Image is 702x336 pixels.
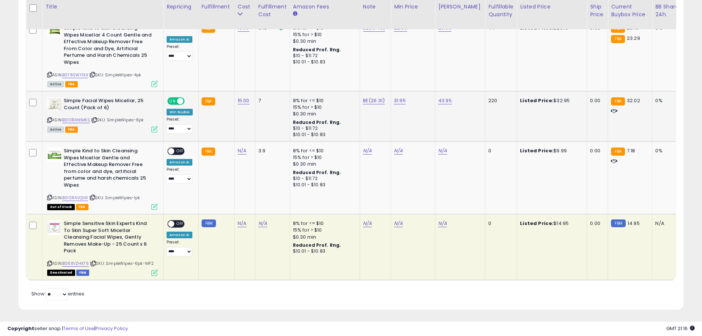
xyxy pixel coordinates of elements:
div: 8% for <= $10 [293,97,354,104]
span: OFF [184,98,195,104]
div: $10.01 - $10.83 [293,59,354,65]
div: BB Share 24h. [655,3,682,18]
div: Fulfillment [202,3,231,11]
a: Terms of Use [63,325,94,332]
div: 0 [488,148,511,154]
b: Simple Facial Wipes Micellar, 25 Count (Pack of 6) [64,97,153,113]
div: Fulfillable Quantity [488,3,514,18]
div: 15% for > $10 [293,154,354,161]
div: 0 [488,220,511,227]
a: B06XVZHX76 [62,260,89,267]
div: $10.01 - $10.83 [293,248,354,254]
div: Current Buybox Price [611,3,649,18]
span: FBA [65,81,78,87]
div: Amazon AI [167,159,192,166]
strong: Copyright [7,325,34,332]
a: 31.95 [394,97,406,104]
img: 61oOxpPFnTL._SL40_.jpg [47,148,62,162]
div: Preset: [167,167,193,184]
span: OFF [174,148,186,155]
b: Reduced Prof. Rng. [293,46,341,53]
span: All listings currently available for purchase on Amazon [47,81,64,87]
b: Simple Kind to Skin Cleansing Wipes Micellar 4 Count Gentle and Effective Makeup Remover Free Fro... [64,25,153,67]
div: 15% for > $10 [293,104,354,111]
span: | SKU: SimpleWipes-6pk-MF2 [90,260,154,266]
div: Amazon AI [167,36,192,43]
div: $14.95 [520,220,581,227]
span: ON [168,98,177,104]
span: 23.29 [627,35,640,42]
a: N/A [363,147,372,155]
div: $0.30 min [293,161,354,167]
a: B078SWY1XX [62,72,88,78]
div: 15% for > $10 [293,227,354,233]
span: All listings currently available for purchase on Amazon [47,127,64,133]
div: seller snap | | [7,325,128,332]
div: Win BuyBox [167,109,193,115]
small: Amazon Fees. [293,11,297,17]
a: N/A [438,220,447,227]
a: 43.95 [438,97,452,104]
b: Listed Price: [520,220,553,227]
small: FBA [611,97,625,105]
a: N/A [438,147,447,155]
b: Reduced Prof. Rng. [293,119,341,125]
a: B010RAVQIW [62,195,88,201]
small: FBM [611,219,625,227]
div: Min Price [394,3,432,11]
span: 32.02 [627,97,640,104]
b: Listed Price: [520,97,553,104]
div: 220 [488,97,511,104]
div: ASIN: [47,148,158,209]
a: Privacy Policy [95,325,128,332]
div: Preset: [167,117,193,134]
div: 15% for > $10 [293,31,354,38]
div: $9.99 [520,148,581,154]
a: N/A [238,220,247,227]
span: | SKU: SimpleWipes-1pk [89,195,140,201]
div: 0.00 [590,220,602,227]
div: ASIN: [47,25,158,86]
div: Cost [238,3,252,11]
span: | SKU: SimpleWipes-4pk [89,72,142,78]
b: Reduced Prof. Rng. [293,169,341,176]
small: FBA [611,35,625,43]
span: | SKU: SimpleWipes-6pk [91,117,144,123]
span: FBM [76,270,90,276]
div: Amazon Fees [293,3,357,11]
div: ASIN: [47,97,158,132]
img: 3180hNj66LL._SL40_.jpg [47,25,62,36]
div: $32.95 [520,97,581,104]
a: N/A [258,220,267,227]
div: 8% for <= $10 [293,220,354,227]
span: FBA [65,127,78,133]
a: N/A [363,220,372,227]
div: $10 - $11.72 [293,125,354,132]
a: 15.00 [238,97,249,104]
div: $0.30 min [293,111,354,117]
b: Reduced Prof. Rng. [293,242,341,248]
div: Preset: [167,44,193,61]
div: $0.30 min [293,234,354,240]
div: Repricing [167,3,195,11]
div: $10 - $11.72 [293,176,354,182]
small: FBA [202,148,215,156]
div: 3.9 [258,148,284,154]
div: Fulfillment Cost [258,3,287,18]
span: 7.18 [627,147,635,154]
div: Ship Price [590,3,605,18]
div: $0.30 min [293,38,354,45]
div: $10 - $11.72 [293,53,354,59]
div: ASIN: [47,220,158,275]
div: 0.00 [590,97,602,104]
div: Preset: [167,240,193,256]
span: FBA [76,204,88,210]
div: Amazon AI [167,232,192,238]
div: 8% for <= $10 [293,148,354,154]
b: Simple Kind to Skin Cleansing Wipes Micellar Gentle and Effective Makeup Remover Free from color ... [64,148,153,190]
span: 2025-08-11 21:16 GMT [666,325,695,332]
small: FBA [202,97,215,105]
b: Simple Sensitive Skin Experts Kind To Skin Super Soft Micellar Cleansing Facial Wipes, Gently Rem... [64,220,153,256]
a: N/A [238,147,247,155]
div: $10.01 - $10.83 [293,182,354,188]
